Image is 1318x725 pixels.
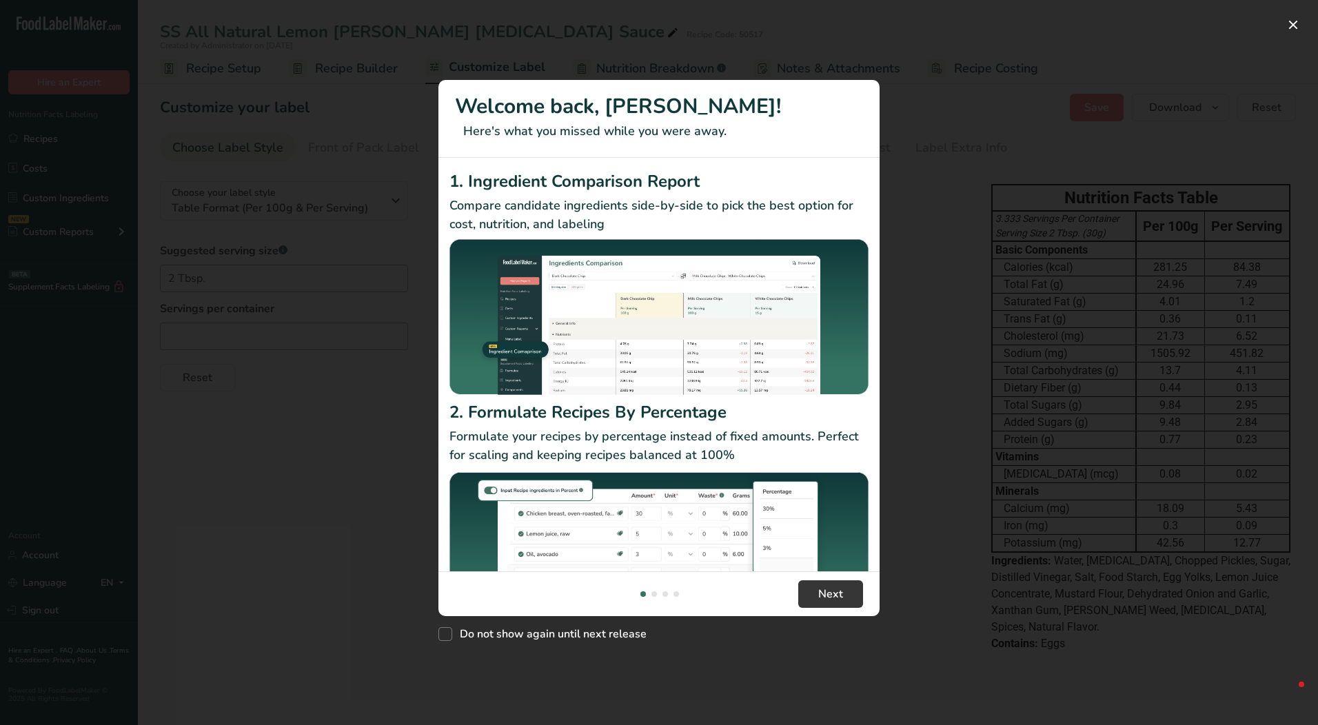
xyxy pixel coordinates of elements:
h1: Welcome back, [PERSON_NAME]! [455,91,863,122]
h2: 1. Ingredient Comparison Report [449,169,869,194]
iframe: Intercom live chat [1271,678,1304,711]
p: Compare candidate ingredients side-by-side to pick the best option for cost, nutrition, and labeling [449,196,869,234]
span: Next [818,586,843,602]
img: Ingredient Comparison Report [449,239,869,396]
span: Do not show again until next release [452,627,647,641]
button: Next [798,580,863,608]
h2: 2. Formulate Recipes By Percentage [449,400,869,425]
p: Here's what you missed while you were away. [455,122,863,141]
img: Formulate Recipes By Percentage [449,470,869,636]
p: Formulate your recipes by percentage instead of fixed amounts. Perfect for scaling and keeping re... [449,427,869,464]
